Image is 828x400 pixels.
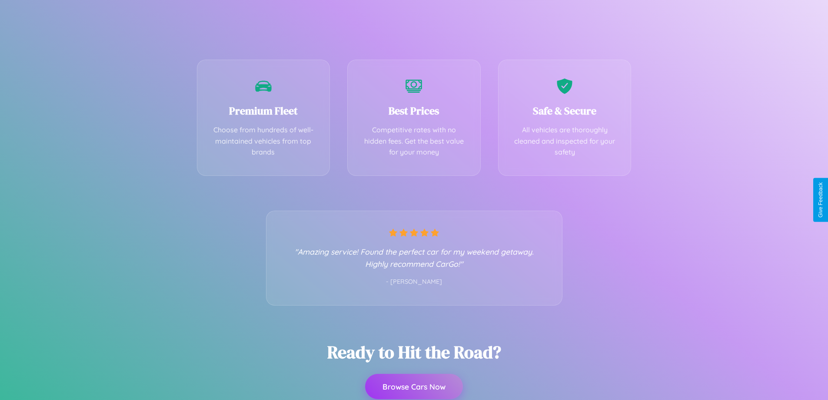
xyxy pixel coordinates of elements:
p: "Amazing service! Found the perfect car for my weekend getaway. Highly recommend CarGo!" [284,245,545,270]
div: Give Feedback [818,182,824,218]
h2: Ready to Hit the Road? [327,340,501,364]
p: All vehicles are thoroughly cleaned and inspected for your safety [512,124,618,158]
h3: Best Prices [361,104,467,118]
h3: Premium Fleet [210,104,317,118]
button: Browse Cars Now [365,374,463,399]
h3: Safe & Secure [512,104,618,118]
p: Choose from hundreds of well-maintained vehicles from top brands [210,124,317,158]
p: - [PERSON_NAME] [284,276,545,288]
p: Competitive rates with no hidden fees. Get the best value for your money [361,124,467,158]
